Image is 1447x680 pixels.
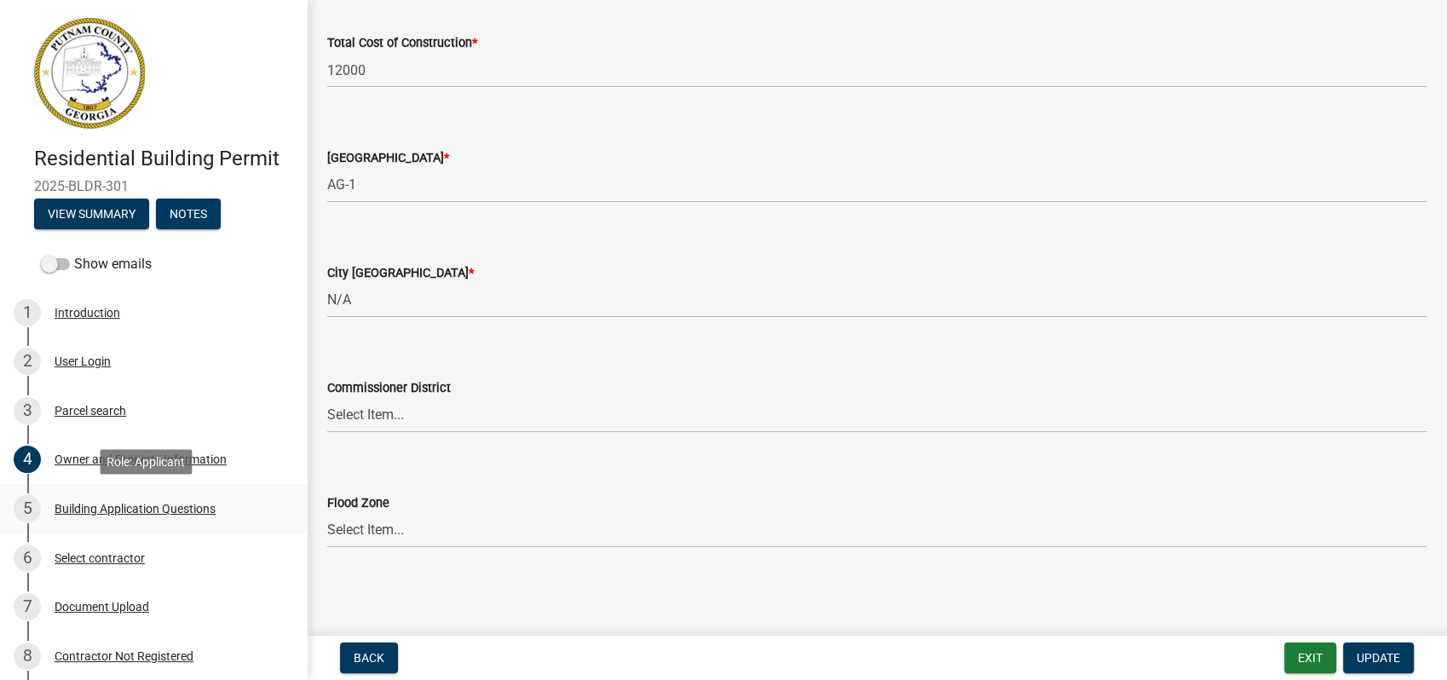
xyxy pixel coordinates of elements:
label: [GEOGRAPHIC_DATA] [327,153,449,164]
div: Document Upload [55,601,149,613]
div: 2 [14,348,41,375]
label: Commissioner District [327,383,451,395]
div: 5 [14,495,41,522]
button: View Summary [34,199,149,229]
div: 8 [14,643,41,670]
div: User Login [55,355,111,367]
label: Total Cost of Construction [327,37,477,49]
img: Putnam County, Georgia [34,18,145,129]
div: Introduction [55,307,120,319]
label: City [GEOGRAPHIC_DATA] [327,268,474,279]
div: 3 [14,397,41,424]
span: Update [1357,651,1400,665]
wm-modal-confirm: Notes [156,208,221,222]
div: 7 [14,593,41,620]
label: Flood Zone [327,498,389,510]
wm-modal-confirm: Summary [34,208,149,222]
div: 6 [14,545,41,572]
h4: Residential Building Permit [34,147,293,171]
div: Parcel search [55,405,126,417]
span: 2025-BLDR-301 [34,178,273,194]
span: Back [354,651,384,665]
div: Role: Applicant [100,449,192,474]
button: Back [340,643,398,673]
div: Owner and Property Information [55,453,227,465]
div: 4 [14,446,41,473]
div: Select contractor [55,552,145,564]
div: 1 [14,299,41,326]
div: Contractor Not Registered [55,650,193,662]
button: Notes [156,199,221,229]
button: Update [1343,643,1414,673]
label: Show emails [41,254,152,274]
div: Building Application Questions [55,503,216,515]
button: Exit [1284,643,1336,673]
